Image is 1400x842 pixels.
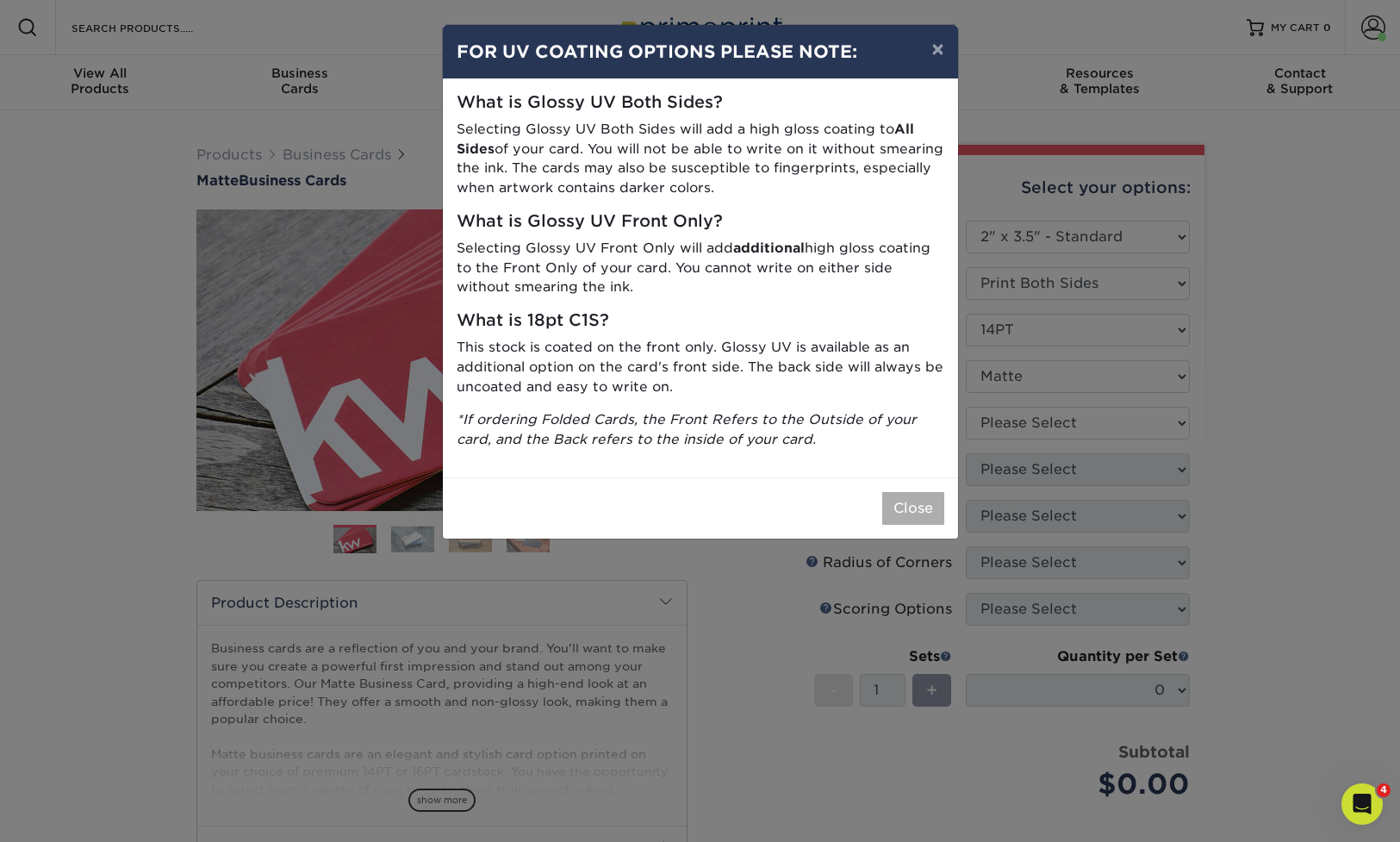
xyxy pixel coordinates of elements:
p: Selecting Glossy UV Front Only will add high gloss coating to the Front Only of your card. You ca... [457,239,944,297]
h5: What is Glossy UV Both Sides? [457,93,944,113]
span: 4 [1377,783,1391,797]
p: This stock is coated on the front only. Glossy UV is available as an additional option on the car... [457,338,944,396]
h5: What is Glossy UV Front Only? [457,212,944,232]
i: *If ordering Folded Cards, the Front Refers to the Outside of your card, and the Back refers to t... [457,411,917,447]
strong: All Sides [457,121,914,157]
button: Close [882,492,944,525]
h5: What is 18pt C1S? [457,311,944,331]
p: Selecting Glossy UV Both Sides will add a high gloss coating to of your card. You will not be abl... [457,120,944,198]
strong: additional [733,240,805,256]
button: × [918,25,957,73]
iframe: Intercom live chat [1341,783,1383,825]
h4: FOR UV COATING OPTIONS PLEASE NOTE: [457,39,944,65]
